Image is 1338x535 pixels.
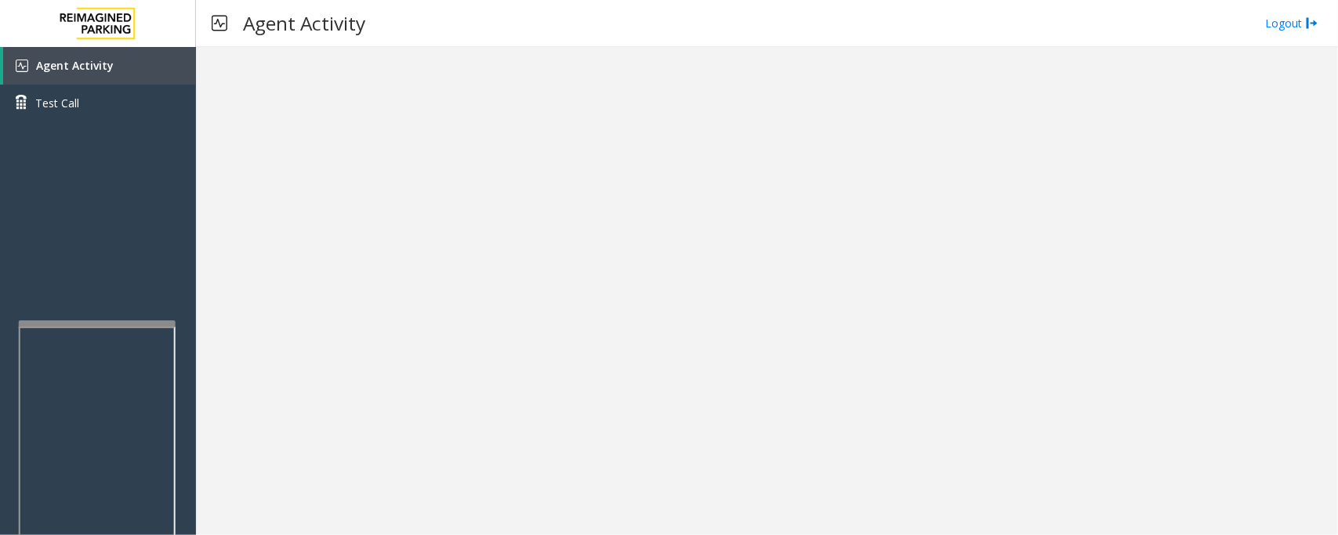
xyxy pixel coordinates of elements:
span: Agent Activity [36,58,114,73]
h3: Agent Activity [235,4,373,42]
span: Test Call [35,95,79,111]
a: Logout [1265,15,1318,31]
img: pageIcon [212,4,227,42]
img: 'icon' [16,60,28,72]
img: logout [1306,15,1318,31]
a: Agent Activity [3,47,196,85]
